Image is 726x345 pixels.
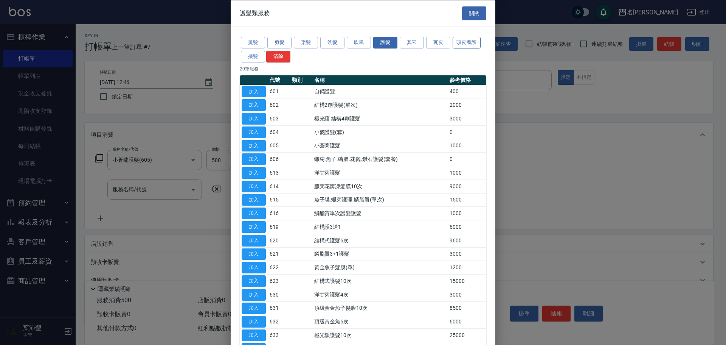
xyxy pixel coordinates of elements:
[268,247,290,261] td: 621
[448,206,486,220] td: 1000
[312,125,448,139] td: 小麥護髮(套)
[312,261,448,274] td: 黃金魚子髮膜(單)
[448,288,486,301] td: 3000
[312,152,448,166] td: 蠟菊.魚子.磷脂.花儷.鑽石護髮(套餐)
[448,274,486,288] td: 15000
[268,166,290,180] td: 613
[448,315,486,328] td: 6000
[242,126,266,138] button: 加入
[312,139,448,153] td: 小蒼蘭護髮
[242,153,266,165] button: 加入
[426,37,450,48] button: 瓦皮
[268,125,290,139] td: 604
[268,274,290,288] td: 623
[448,180,486,193] td: 9000
[312,166,448,180] td: 洋甘菊護髮
[266,50,290,62] button: 清除
[242,248,266,260] button: 加入
[242,113,266,125] button: 加入
[312,274,448,288] td: 結構式護髮10次
[242,316,266,328] button: 加入
[241,50,265,62] button: 接髮
[268,206,290,220] td: 616
[448,152,486,166] td: 0
[312,288,448,301] td: 洋甘菊護髮4次
[312,220,448,234] td: 結構護3送1
[448,125,486,139] td: 0
[448,166,486,180] td: 1000
[242,289,266,300] button: 加入
[448,112,486,125] td: 3000
[242,208,266,219] button: 加入
[268,75,290,85] th: 代號
[312,315,448,328] td: 頂級黃金魚6次
[448,98,486,112] td: 2000
[448,220,486,234] td: 6000
[240,65,486,72] p: 20 筆服務
[448,85,486,98] td: 400
[268,180,290,193] td: 614
[242,234,266,246] button: 加入
[268,139,290,153] td: 605
[268,234,290,247] td: 620
[453,37,481,48] button: 頭皮養護
[312,301,448,315] td: 頂級黃金魚子髮膜10次
[268,261,290,274] td: 622
[373,37,397,48] button: 護髮
[312,180,448,193] td: 臘菊花瓣凍髮膜10次
[267,37,292,48] button: 剪髮
[268,193,290,207] td: 615
[268,328,290,342] td: 633
[268,301,290,315] td: 631
[294,37,318,48] button: 染髮
[242,275,266,287] button: 加入
[268,112,290,125] td: 603
[268,152,290,166] td: 606
[400,37,424,48] button: 其它
[268,98,290,112] td: 602
[268,220,290,234] td: 619
[242,140,266,151] button: 加入
[242,194,266,206] button: 加入
[448,247,486,261] td: 3000
[242,262,266,273] button: 加入
[448,193,486,207] td: 1500
[242,329,266,341] button: 加入
[312,98,448,112] td: 結構2劑護髮(單次)
[290,75,312,85] th: 類別
[312,85,448,98] td: 自備護髮
[448,234,486,247] td: 9600
[312,112,448,125] td: 極光蘊 結構4劑護髮
[462,6,486,20] button: 關閉
[347,37,371,48] button: 吹風
[312,234,448,247] td: 結構式護髮6次
[268,85,290,98] td: 601
[242,99,266,111] button: 加入
[312,328,448,342] td: 極光韻護髮10次
[241,37,265,48] button: 燙髮
[312,247,448,261] td: 鱗脂質3+1護髮
[448,139,486,153] td: 1000
[448,328,486,342] td: 25000
[242,167,266,179] button: 加入
[320,37,344,48] button: 洗髮
[448,301,486,315] td: 8500
[312,206,448,220] td: 鱗酯質單次護髮護髮
[312,75,448,85] th: 名稱
[240,9,270,17] span: 護髮類服務
[242,302,266,314] button: 加入
[268,315,290,328] td: 632
[448,75,486,85] th: 參考價格
[312,193,448,207] td: 魚子膜.蠟菊護理.鱗脂質(單次)
[242,180,266,192] button: 加入
[268,288,290,301] td: 630
[242,221,266,233] button: 加入
[242,86,266,97] button: 加入
[448,261,486,274] td: 1200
